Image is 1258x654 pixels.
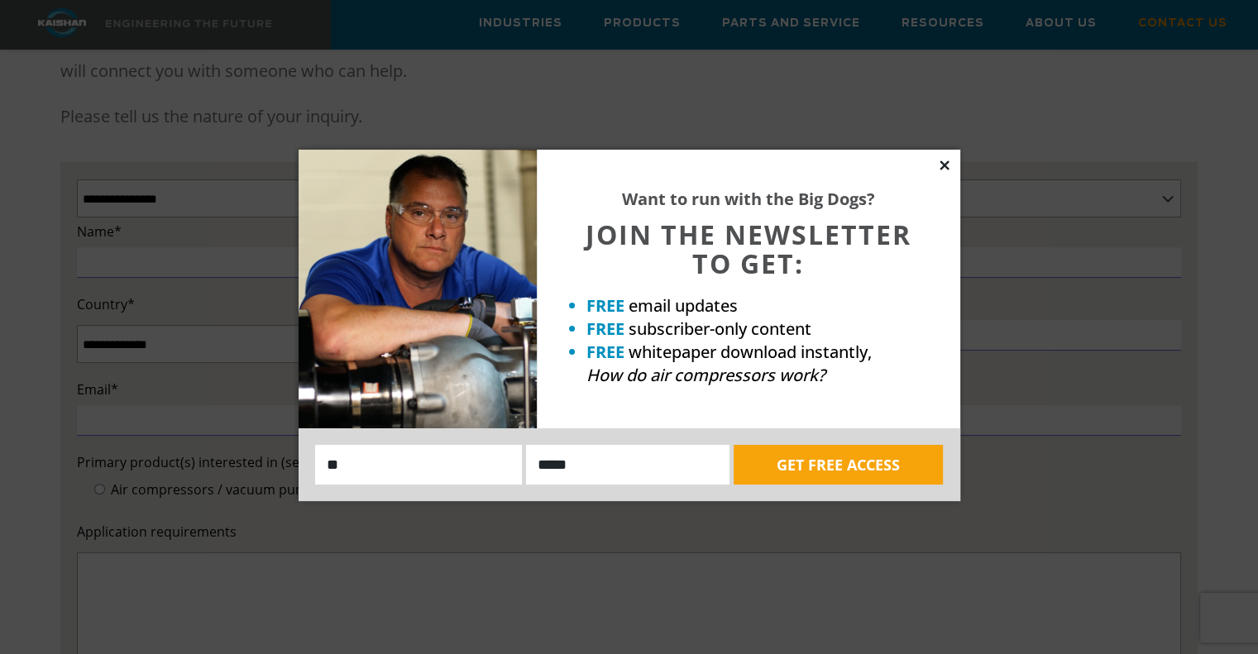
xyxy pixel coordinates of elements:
span: whitepaper download instantly, [629,341,872,363]
span: JOIN THE NEWSLETTER TO GET: [586,217,911,281]
span: email updates [629,294,738,317]
strong: FREE [586,294,624,317]
button: Close [937,158,952,173]
input: Email [526,445,729,485]
button: GET FREE ACCESS [734,445,943,485]
em: How do air compressors work? [586,364,825,386]
input: Name: [315,445,523,485]
strong: FREE [586,341,624,363]
strong: Want to run with the Big Dogs? [622,188,875,210]
span: subscriber-only content [629,317,811,340]
strong: FREE [586,317,624,340]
